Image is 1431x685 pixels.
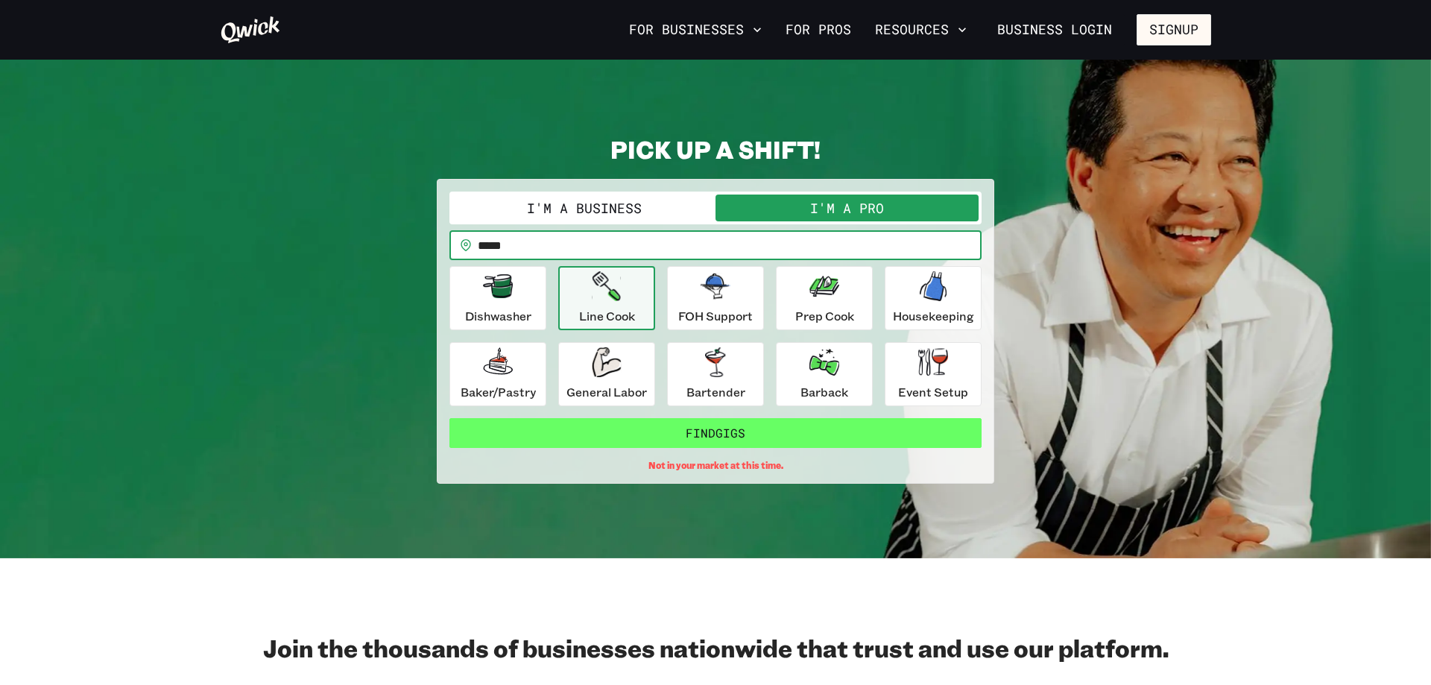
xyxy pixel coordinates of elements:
h2: PICK UP A SHIFT! [437,134,994,164]
button: For Businesses [623,17,768,42]
button: I'm a Pro [715,195,979,221]
h2: Join the thousands of businesses nationwide that trust and use our platform. [220,633,1211,663]
button: Event Setup [885,342,982,406]
p: Bartender [686,383,745,401]
p: Prep Cook [795,307,854,325]
button: Resources [869,17,973,42]
button: FindGigs [449,418,982,448]
p: Dishwasher [465,307,531,325]
button: Housekeeping [885,266,982,330]
p: Barback [800,383,848,401]
a: Business Login [985,14,1125,45]
button: FOH Support [667,266,764,330]
p: Housekeeping [893,307,974,325]
button: I'm a Business [452,195,715,221]
a: For Pros [780,17,857,42]
button: Signup [1137,14,1211,45]
button: Baker/Pastry [449,342,546,406]
p: General Labor [566,383,647,401]
button: General Labor [558,342,655,406]
button: Barback [776,342,873,406]
p: Baker/Pastry [461,383,536,401]
button: Prep Cook [776,266,873,330]
p: Event Setup [898,383,968,401]
p: Line Cook [579,307,635,325]
span: Not in your market at this time. [648,460,783,471]
p: FOH Support [678,307,753,325]
button: Bartender [667,342,764,406]
button: Dishwasher [449,266,546,330]
button: Line Cook [558,266,655,330]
